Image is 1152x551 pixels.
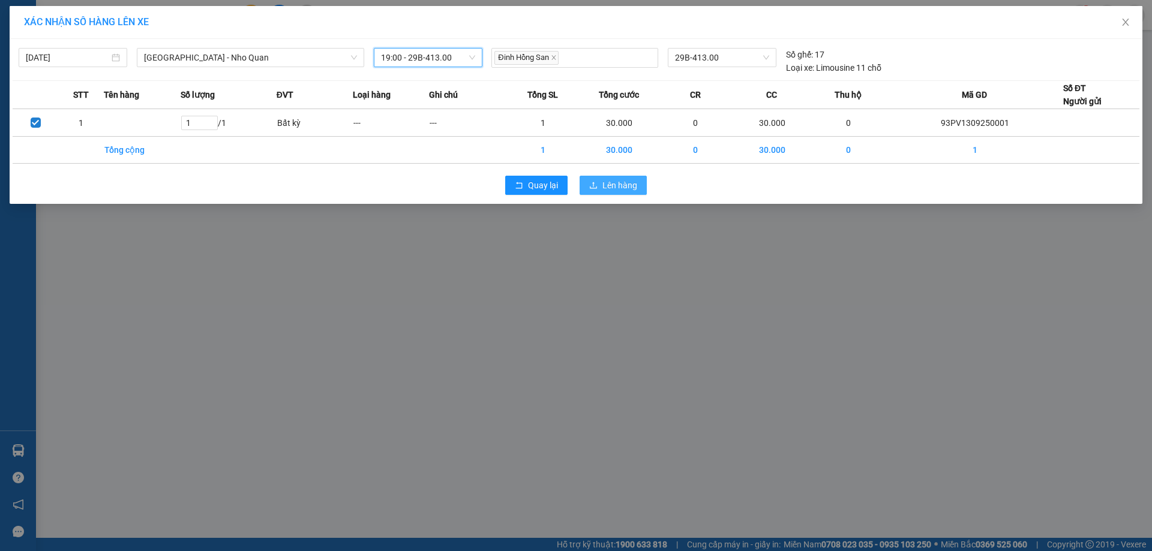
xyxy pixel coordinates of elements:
td: Tổng cộng [104,137,180,164]
span: Số lượng [181,88,215,101]
button: rollbackQuay lại [505,176,568,195]
span: 19:00 - 29B-413.00 [381,49,475,67]
span: close [1121,17,1130,27]
span: Đinh Hồng San [494,51,558,65]
span: Lên hàng [602,179,637,192]
td: 30.000 [581,109,658,137]
span: Tổng cước [599,88,639,101]
td: Bất kỳ [277,109,353,137]
td: --- [429,109,505,137]
td: 0 [658,137,734,164]
span: down [350,54,358,61]
td: / 1 [181,109,277,137]
span: Quay lại [528,179,558,192]
span: CR [690,88,701,101]
td: 30.000 [581,137,658,164]
td: 0 [810,137,886,164]
button: uploadLên hàng [580,176,647,195]
span: upload [589,181,598,191]
td: 30.000 [734,137,810,164]
input: 13/09/2025 [26,51,109,64]
div: Số ĐT Người gửi [1063,82,1102,108]
td: 1 [505,109,581,137]
button: Close [1109,6,1142,40]
td: 93PV1309250001 [886,109,1063,137]
span: Loại hàng [353,88,391,101]
span: 29B-413.00 [675,49,769,67]
td: 1 [886,137,1063,164]
span: close [551,55,557,61]
span: Thu hộ [835,88,862,101]
span: STT [73,88,89,101]
span: Tên hàng [104,88,139,101]
td: 0 [810,109,886,137]
span: Tổng SL [527,88,558,101]
td: 0 [658,109,734,137]
td: 1 [505,137,581,164]
div: Limousine 11 chỗ [786,61,881,74]
span: CC [766,88,777,101]
td: 1 [58,109,104,137]
span: rollback [515,181,523,191]
span: Ghi chú [429,88,458,101]
td: --- [353,109,429,137]
td: 30.000 [734,109,810,137]
span: Số ghế: [786,48,813,61]
span: Mã GD [962,88,987,101]
span: Hà Nội - Nho Quan [144,49,357,67]
span: ĐVT [277,88,293,101]
span: Loại xe: [786,61,814,74]
div: 17 [786,48,824,61]
span: XÁC NHẬN SỐ HÀNG LÊN XE [24,16,149,28]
